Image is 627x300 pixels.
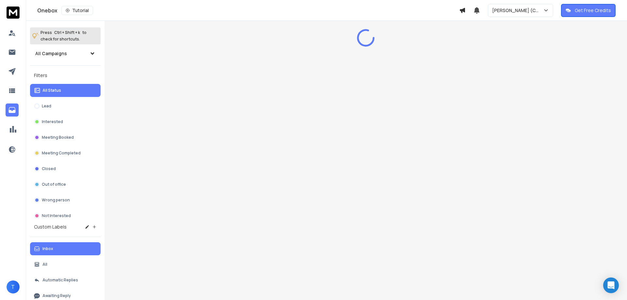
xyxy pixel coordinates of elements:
button: T [7,280,20,293]
button: Automatic Replies [30,274,101,287]
button: All Campaigns [30,47,101,60]
span: Ctrl + Shift + k [53,29,81,36]
button: All Status [30,84,101,97]
p: Get Free Credits [575,7,611,14]
button: Tutorial [61,6,93,15]
p: Meeting Booked [42,135,74,140]
button: Lead [30,100,101,113]
p: Lead [42,103,51,109]
h1: All Campaigns [35,50,67,57]
button: Interested [30,115,101,128]
p: Out of office [42,182,66,187]
div: Onebox [37,6,459,15]
button: Closed [30,162,101,175]
p: [PERSON_NAME] (Cold) [492,7,543,14]
p: Inbox [42,246,53,251]
p: Interested [42,119,63,124]
p: Awaiting Reply [42,293,71,298]
h3: Filters [30,71,101,80]
p: Not Interested [42,213,71,218]
p: All Status [42,88,61,93]
button: Not Interested [30,209,101,222]
p: All [42,262,47,267]
h3: Custom Labels [34,224,67,230]
button: Get Free Credits [561,4,616,17]
button: Wrong person [30,194,101,207]
p: Closed [42,166,56,171]
p: Meeting Completed [42,150,81,156]
button: Inbox [30,242,101,255]
button: All [30,258,101,271]
button: Meeting Completed [30,147,101,160]
button: Out of office [30,178,101,191]
div: Open Intercom Messenger [603,277,619,293]
p: Automatic Replies [42,277,78,283]
p: Wrong person [42,197,70,203]
button: Meeting Booked [30,131,101,144]
p: Press to check for shortcuts. [40,29,87,42]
